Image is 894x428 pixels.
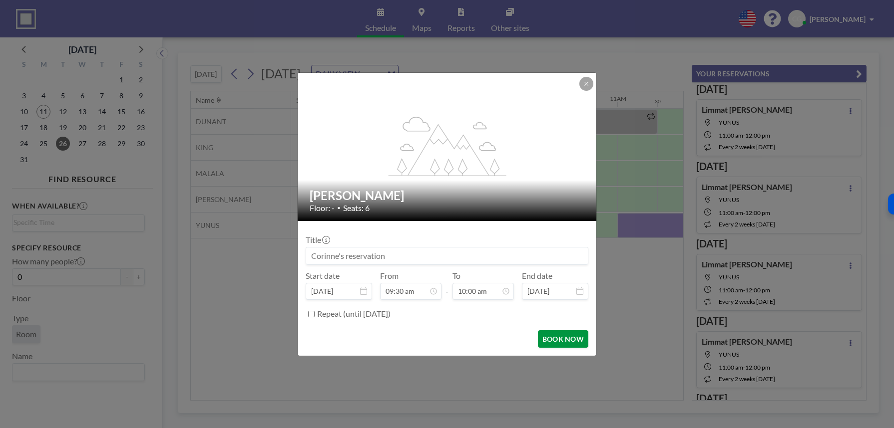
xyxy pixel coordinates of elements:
[306,235,329,245] label: Title
[452,271,460,281] label: To
[538,330,588,348] button: BOOK NOW
[310,188,585,203] h2: [PERSON_NAME]
[389,116,506,176] g: flex-grow: 1.2;
[522,271,552,281] label: End date
[343,203,370,213] span: Seats: 6
[337,204,341,212] span: •
[446,274,448,296] span: -
[306,271,340,281] label: Start date
[306,247,588,264] input: Corinne's reservation
[317,309,391,319] label: Repeat (until [DATE])
[380,271,399,281] label: From
[310,203,335,213] span: Floor: -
